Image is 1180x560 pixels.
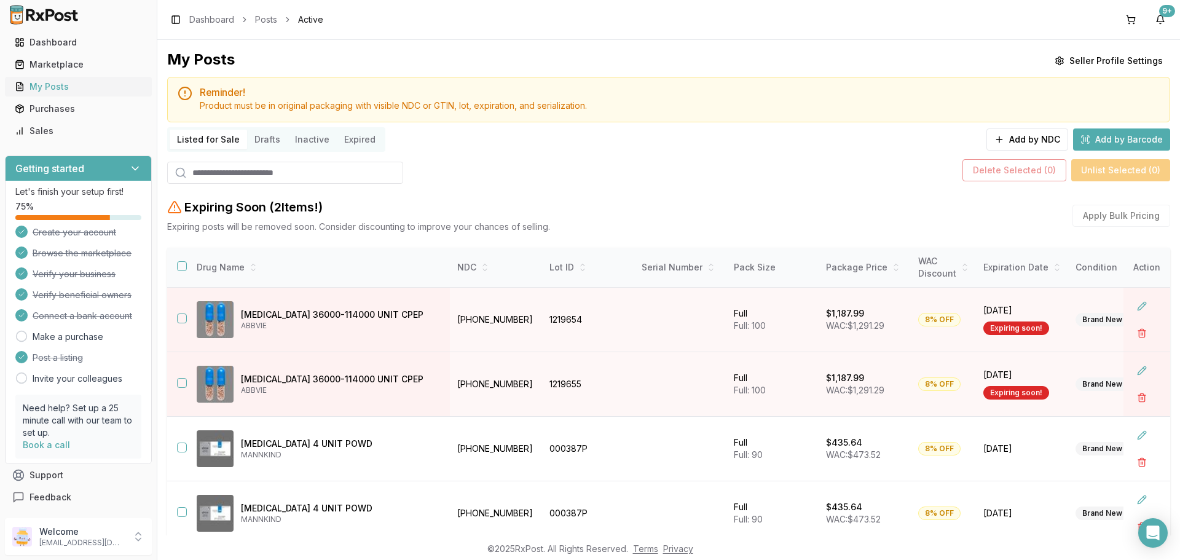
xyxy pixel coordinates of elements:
button: Edit [1131,360,1153,382]
span: [DATE] [983,443,1061,455]
th: Pack Size [726,248,819,288]
button: Dashboard [5,33,152,52]
td: Full [726,417,819,481]
p: $435.64 [826,436,862,449]
div: Expiration Date [983,261,1061,274]
a: Privacy [663,543,693,554]
div: WAC Discount [918,255,969,280]
div: My Posts [15,81,142,93]
img: User avatar [12,527,32,546]
p: ABBVIE [241,321,440,331]
span: [DATE] [983,304,1061,317]
button: Feedback [5,486,152,508]
a: Sales [10,120,147,142]
h5: Reminder! [200,87,1160,97]
span: Create your account [33,226,116,239]
button: Sales [5,121,152,141]
div: NDC [457,261,535,274]
td: Full [726,288,819,352]
th: Action [1123,248,1170,288]
div: Expiring soon! [983,386,1049,400]
span: WAC: $473.52 [826,514,881,524]
img: RxPost Logo [5,5,84,25]
div: Purchases [15,103,142,115]
button: Edit [1131,489,1153,511]
div: 8% OFF [918,442,961,455]
div: Brand New [1076,442,1129,455]
p: $1,187.99 [826,307,864,320]
p: [MEDICAL_DATA] 36000-114000 UNIT CPEP [241,309,440,321]
button: Add by Barcode [1073,128,1170,151]
p: MANNKIND [241,515,440,524]
td: [PHONE_NUMBER] [450,352,542,417]
div: Sales [15,125,142,137]
a: Purchases [10,98,147,120]
p: $1,187.99 [826,372,864,384]
a: My Posts [10,76,147,98]
img: Afrezza 4 UNIT POWD [197,495,234,532]
a: Dashboard [10,31,147,53]
div: My Posts [167,50,235,72]
button: Delete [1131,387,1153,409]
span: Feedback [29,491,71,503]
div: Open Intercom Messenger [1138,518,1168,548]
p: Let's finish your setup first! [15,186,141,198]
a: Dashboard [189,14,234,26]
a: Make a purchase [33,331,103,343]
p: ABBVIE [241,385,440,395]
button: 9+ [1150,10,1170,30]
td: 000387P [542,417,634,481]
p: Welcome [39,526,125,538]
span: Full: 90 [734,514,763,524]
td: [PHONE_NUMBER] [450,288,542,352]
div: Lot ID [549,261,627,274]
th: Condition [1068,248,1160,288]
a: Posts [255,14,277,26]
button: Listed for Sale [170,130,247,149]
div: 8% OFF [918,507,961,520]
td: 000387P [542,481,634,546]
span: WAC: $1,291.29 [826,320,884,331]
div: Marketplace [15,58,142,71]
div: Serial Number [642,261,719,274]
button: Drafts [247,130,288,149]
button: Purchases [5,99,152,119]
nav: breadcrumb [189,14,323,26]
td: [PHONE_NUMBER] [450,481,542,546]
h3: Getting started [15,161,84,176]
div: Expiring soon! [983,321,1049,335]
p: [MEDICAL_DATA] 36000-114000 UNIT CPEP [241,373,440,385]
p: Expiring posts will be removed soon. Consider discounting to improve your chances of selling. [167,221,550,233]
span: Connect a bank account [33,310,132,322]
div: 9+ [1159,5,1175,17]
button: Delete [1131,451,1153,473]
button: Edit [1131,295,1153,317]
img: Afrezza 4 UNIT POWD [197,430,234,467]
button: Add by NDC [986,128,1068,151]
p: $435.64 [826,501,862,513]
a: Terms [633,543,658,554]
div: Dashboard [15,36,142,49]
button: Inactive [288,130,337,149]
span: Post a listing [33,352,83,364]
div: Brand New [1076,377,1129,391]
a: Book a call [23,440,70,450]
img: Creon 36000-114000 UNIT CPEP [197,366,234,403]
div: 8% OFF [918,377,961,391]
a: Invite your colleagues [33,373,122,385]
td: 1219654 [542,288,634,352]
span: [DATE] [983,507,1061,519]
td: [PHONE_NUMBER] [450,417,542,481]
p: [MEDICAL_DATA] 4 UNIT POWD [241,438,440,450]
h2: Expiring Soon ( 2 Item s !) [184,199,323,216]
button: Marketplace [5,55,152,74]
span: Active [298,14,323,26]
button: My Posts [5,77,152,97]
button: Edit [1131,424,1153,446]
td: Full [726,481,819,546]
td: Full [726,352,819,417]
span: Verify beneficial owners [33,289,132,301]
span: WAC: $473.52 [826,449,881,460]
button: Delete [1131,516,1153,538]
td: 1219655 [542,352,634,417]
